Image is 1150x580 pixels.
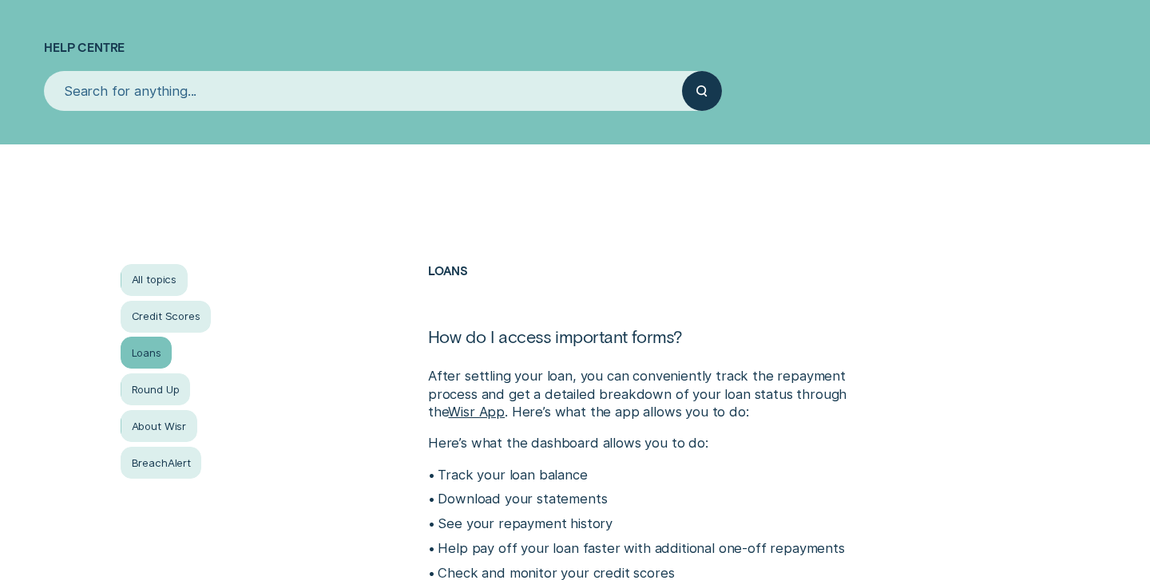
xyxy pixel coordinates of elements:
p: Download your statements [438,490,875,508]
button: Submit your search query. [682,71,722,111]
a: About Wisr [121,410,196,442]
p: After settling your loan, you can conveniently track the repayment process and get a detailed bre... [428,367,875,421]
a: Loans [121,337,172,369]
h1: How do I access important forms? [428,326,875,367]
a: Wisr App [448,404,505,420]
a: Loans [428,263,468,278]
a: Round Up [121,373,190,405]
a: All topics [121,264,187,296]
input: Search for anything... [44,71,682,111]
h2: Loans [428,264,875,326]
p: Track your loan balance [438,466,875,484]
a: Credit Scores [121,301,211,333]
p: Here’s what the dashboard allows you to do: [428,434,875,452]
p: Help pay off your loan faster with additional one-off repayments [438,539,875,558]
p: See your repayment history [438,515,875,533]
a: BreachAlert [121,447,201,479]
